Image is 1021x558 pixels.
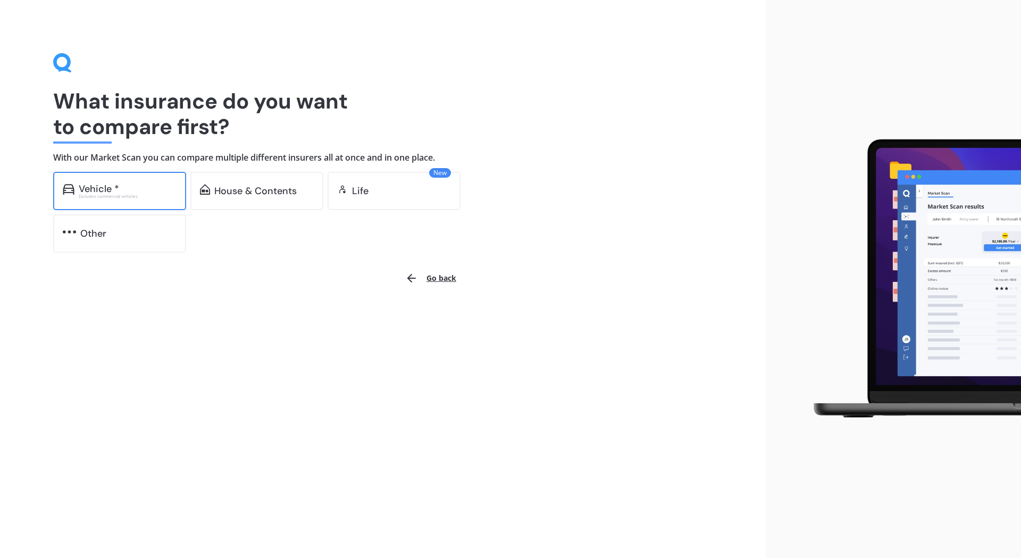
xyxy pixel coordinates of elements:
[79,184,119,194] div: Vehicle *
[79,194,177,198] div: Excludes commercial vehicles
[53,88,713,139] h1: What insurance do you want to compare first?
[337,184,348,195] img: life.f720d6a2d7cdcd3ad642.svg
[200,184,210,195] img: home-and-contents.b802091223b8502ef2dd.svg
[798,133,1021,426] img: laptop.webp
[63,184,74,195] img: car.f15378c7a67c060ca3f3.svg
[63,227,76,237] img: other.81dba5aafe580aa69f38.svg
[399,265,463,291] button: Go back
[352,186,369,196] div: Life
[214,186,297,196] div: House & Contents
[53,152,713,163] h4: With our Market Scan you can compare multiple different insurers all at once and in one place.
[429,168,451,178] span: New
[80,228,106,239] div: Other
